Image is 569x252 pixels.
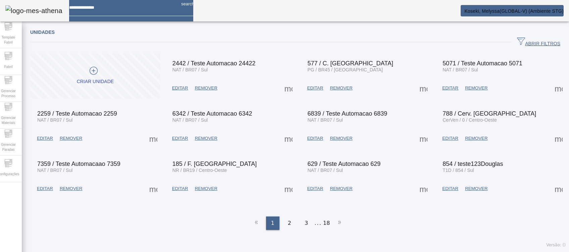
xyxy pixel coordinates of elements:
[443,67,478,72] span: NAT / BR07 / Sul
[305,219,308,227] span: 3
[37,117,72,123] span: NAT / BR07 / Sul
[56,183,86,195] button: REMOVER
[417,82,429,94] button: Mais
[443,168,474,173] span: T1D / 854 / Sul
[172,117,208,123] span: NAT / BR07 / Sul
[308,117,343,123] span: NAT / BR07 / Sul
[323,216,330,230] li: 18
[517,37,560,47] span: ABRIR FILTROS
[2,62,14,71] span: Fabril
[304,183,327,195] button: EDITAR
[512,36,566,48] button: ABRIR FILTROS
[37,168,72,173] span: NAT / BR07 / Sul
[443,110,536,117] span: 788 / Cerv. [GEOGRAPHIC_DATA]
[308,161,381,167] span: 629 / Teste Automacao 629
[326,82,356,94] button: REMOVER
[462,183,491,195] button: REMOVER
[442,185,458,192] span: EDITAR
[330,135,352,142] span: REMOVER
[308,67,383,72] span: PG / BR45 / [GEOGRAPHIC_DATA]
[37,185,53,192] span: EDITAR
[172,110,252,117] span: 6342 / Teste Automacao 6342
[465,135,487,142] span: REMOVER
[172,135,188,142] span: EDITAR
[288,219,291,227] span: 2
[439,82,462,94] button: EDITAR
[282,82,295,94] button: Mais
[330,85,352,91] span: REMOVER
[326,183,356,195] button: REMOVER
[330,185,352,192] span: REMOVER
[172,185,188,192] span: EDITAR
[147,183,159,195] button: Mais
[442,135,458,142] span: EDITAR
[195,135,217,142] span: REMOVER
[169,183,192,195] button: EDITAR
[443,161,503,167] span: 854 / teste123Douglas
[439,183,462,195] button: EDITAR
[77,78,114,85] div: Criar unidade
[465,185,487,192] span: REMOVER
[169,132,192,144] button: EDITAR
[307,85,323,91] span: EDITAR
[56,132,86,144] button: REMOVER
[443,117,497,123] span: CerVen / 0 / Centro-Oeste
[553,183,565,195] button: Mais
[464,8,564,14] span: Koseki, Melyssa(GLOBAL-V) (Ambiente STG)
[304,132,327,144] button: EDITAR
[282,132,295,144] button: Mais
[462,82,491,94] button: REMOVER
[417,132,429,144] button: Mais
[172,67,208,72] span: NAT / BR07 / Sul
[37,110,117,117] span: 2259 / Teste Automacao 2259
[304,82,327,94] button: EDITAR
[192,82,221,94] button: REMOVER
[553,82,565,94] button: Mais
[417,183,429,195] button: Mais
[195,85,217,91] span: REMOVER
[60,135,82,142] span: REMOVER
[443,60,522,67] span: 5071 / Teste Automacao 5071
[282,183,295,195] button: Mais
[172,85,188,91] span: EDITAR
[315,216,321,230] li: ...
[462,132,491,144] button: REMOVER
[307,135,323,142] span: EDITAR
[34,183,56,195] button: EDITAR
[34,132,56,144] button: EDITAR
[195,185,217,192] span: REMOVER
[37,135,53,142] span: EDITAR
[60,185,82,192] span: REMOVER
[308,168,343,173] span: NAT / BR07 / Sul
[307,185,323,192] span: EDITAR
[192,183,221,195] button: REMOVER
[172,161,257,167] span: 185 / F. [GEOGRAPHIC_DATA]
[30,29,55,35] span: Unidades
[308,110,387,117] span: 6839 / Teste Automacao 6839
[326,132,356,144] button: REMOVER
[147,132,159,144] button: Mais
[546,243,566,247] span: Versão: ()
[465,85,487,91] span: REMOVER
[439,132,462,144] button: EDITAR
[169,82,192,94] button: EDITAR
[30,53,160,99] button: Criar unidade
[192,132,221,144] button: REMOVER
[5,5,62,16] img: logo-mes-athena
[172,60,256,67] span: 2442 / Teste Automacao 24422
[172,168,227,173] span: NR / BR19 / Centro-Oeste
[37,161,120,167] span: 7359 / Teste Automacaao 7359
[553,132,565,144] button: Mais
[308,60,393,67] span: 577 / C. [GEOGRAPHIC_DATA]
[442,85,458,91] span: EDITAR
